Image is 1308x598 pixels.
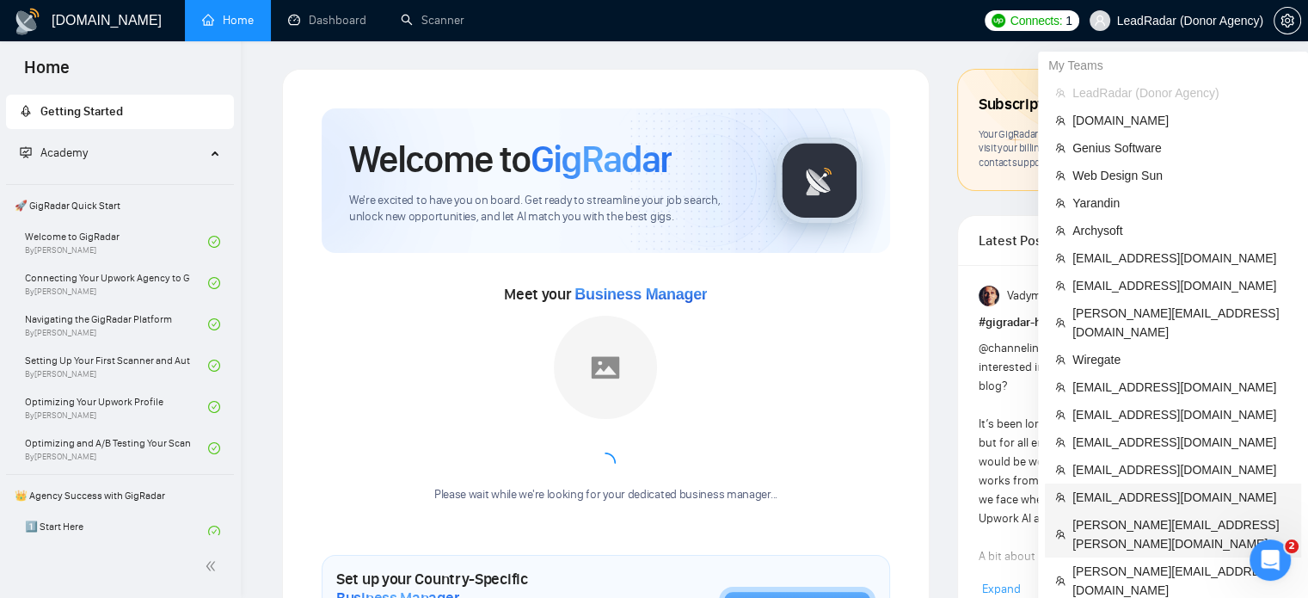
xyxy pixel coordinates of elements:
[25,388,208,426] a: Optimizing Your Upwork ProfileBy[PERSON_NAME]
[1072,378,1291,397] span: [EMAIL_ADDRESS][DOMAIN_NAME]
[593,450,618,476] span: loading
[40,104,123,119] span: Getting Started
[1055,576,1065,586] span: team
[1274,14,1300,28] span: setting
[25,513,208,551] a: 1️⃣ Start Here
[1055,465,1065,475] span: team
[1065,11,1072,30] span: 1
[205,558,222,575] span: double-left
[208,318,220,330] span: check-circle
[979,230,1065,251] span: Latest Posts from the GigRadar Community
[8,188,232,223] span: 🚀 GigRadar Quick Start
[208,442,220,454] span: check-circle
[25,429,208,467] a: Optimizing and A/B Testing Your Scanner for Better ResultsBy[PERSON_NAME]
[208,277,220,289] span: check-circle
[1055,410,1065,420] span: team
[1006,287,1041,305] span: Vadym
[1055,492,1065,502] span: team
[20,105,32,117] span: rocket
[25,264,208,302] a: Connecting Your Upwork Agency to GigRadarBy[PERSON_NAME]
[1055,225,1065,236] span: team
[531,136,672,182] span: GigRadar
[979,341,1029,355] span: @channel
[208,526,220,538] span: check-circle
[1055,143,1065,153] span: team
[979,313,1245,332] h1: # gigradar-hub
[1072,83,1291,102] span: LeadRadar (Donor Agency)
[1274,14,1301,28] a: setting
[1055,170,1065,181] span: team
[1038,52,1308,79] div: My Teams
[1250,539,1291,581] iframe: Intercom live chat
[1055,253,1065,263] span: team
[1072,194,1291,213] span: Yarandin
[25,347,208,385] a: Setting Up Your First Scanner and Auto-BidderBy[PERSON_NAME]
[1055,354,1065,365] span: team
[10,55,83,91] span: Home
[208,236,220,248] span: check-circle
[554,316,657,419] img: placeholder.png
[349,136,672,182] h1: Welcome to
[1072,166,1291,185] span: Web Design Sun
[288,13,366,28] a: dashboardDashboard
[1274,7,1301,34] button: setting
[1010,11,1062,30] span: Connects:
[25,305,208,343] a: Navigating the GigRadar PlatformBy[PERSON_NAME]
[979,90,1064,120] span: Subscription
[20,146,32,158] span: fund-projection-screen
[1072,276,1291,295] span: [EMAIL_ADDRESS][DOMAIN_NAME]
[1055,437,1065,447] span: team
[14,8,41,35] img: logo
[982,582,1021,596] span: Expand
[1072,111,1291,130] span: [DOMAIN_NAME]
[424,487,788,503] div: Please wait while we're looking for your dedicated business manager...
[1072,515,1291,553] span: [PERSON_NAME][EMAIL_ADDRESS][PERSON_NAME][DOMAIN_NAME]
[1072,249,1291,268] span: [EMAIL_ADDRESS][DOMAIN_NAME]
[8,478,232,513] span: 👑 Agency Success with GigRadar
[25,223,208,261] a: Welcome to GigRadarBy[PERSON_NAME]
[1055,115,1065,126] span: team
[574,286,707,303] span: Business Manager
[401,13,464,28] a: searchScanner
[979,127,1234,169] span: Your GigRadar subscription will be canceled Please visit your billing portal to update your billi...
[1055,382,1065,392] span: team
[1055,317,1065,328] span: team
[777,138,863,224] img: gigradar-logo.png
[1055,88,1065,98] span: team
[208,401,220,413] span: check-circle
[1072,139,1291,157] span: Genius Software
[349,193,749,225] span: We're excited to have you on board. Get ready to streamline your job search, unlock new opportuni...
[979,286,999,306] img: Vadym
[1072,304,1291,342] span: [PERSON_NAME][EMAIL_ADDRESS][DOMAIN_NAME]
[208,360,220,372] span: check-circle
[202,13,254,28] a: homeHome
[1072,350,1291,369] span: Wiregate
[1072,405,1291,424] span: [EMAIL_ADDRESS][DOMAIN_NAME]
[1072,488,1291,507] span: [EMAIL_ADDRESS][DOMAIN_NAME]
[1094,15,1106,27] span: user
[1072,433,1291,452] span: [EMAIL_ADDRESS][DOMAIN_NAME]
[1055,198,1065,208] span: team
[1055,529,1065,539] span: team
[20,145,88,160] span: Academy
[992,14,1005,28] img: upwork-logo.png
[40,145,88,160] span: Academy
[504,285,707,304] span: Meet your
[1072,221,1291,240] span: Archysoft
[1072,460,1291,479] span: [EMAIL_ADDRESS][DOMAIN_NAME]
[6,95,234,129] li: Getting Started
[1055,281,1065,291] span: team
[1285,539,1299,553] span: 2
